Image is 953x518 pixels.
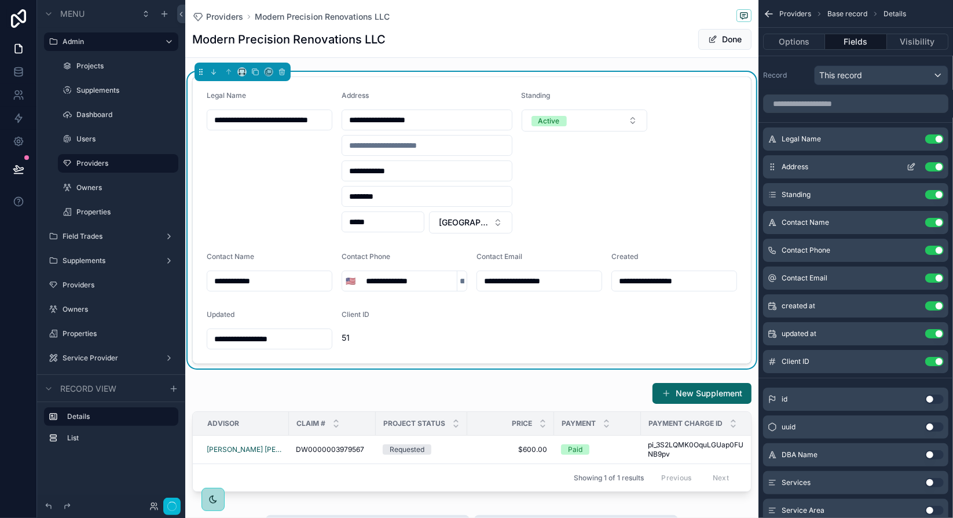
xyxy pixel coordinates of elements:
span: Record view [60,383,116,395]
span: Contact Email [782,273,827,283]
span: Services [782,478,811,487]
span: This record [819,70,862,81]
label: Supplements [76,86,176,95]
label: Properties [63,329,176,338]
label: Users [76,134,176,144]
a: Modern Precision Renovations LLC [255,11,390,23]
label: Supplements [63,256,160,265]
span: Advisor [207,419,239,428]
span: Payment [562,419,596,428]
label: Providers [76,159,171,168]
label: Details [67,412,169,421]
span: Claim # [296,419,325,428]
span: Providers [206,11,243,23]
label: Projects [76,61,176,71]
label: List [67,433,174,443]
span: Legal Name [207,91,246,100]
label: Owners [63,305,176,314]
span: id [782,395,787,404]
span: uuid [782,422,796,432]
h1: Modern Precision Renovations LLC [192,31,386,48]
span: Legal Name [782,134,821,144]
span: Standing [522,91,551,100]
div: Active [538,116,560,126]
span: updated at [782,329,816,338]
button: Select Button [342,271,359,291]
span: Address [342,91,369,100]
label: Dashboard [76,110,176,119]
span: Contact Phone [342,252,390,261]
span: Base record [827,9,867,19]
span: Details [884,9,906,19]
button: This record [814,65,948,85]
span: Created [611,252,638,261]
span: Address [782,162,808,172]
span: Project Status [383,419,445,428]
span: Showing 1 of 1 results [574,473,644,483]
div: scrollable content [37,402,185,459]
span: Client ID [342,310,369,319]
button: Select Button [429,211,512,234]
label: Service Provider [63,353,160,363]
span: DBA Name [782,450,818,459]
label: Properties [76,207,176,217]
label: Field Trades [63,232,160,241]
button: Options [763,34,825,50]
span: 51 [342,332,467,344]
a: Providers [192,11,243,23]
span: Price [512,419,532,428]
span: Payment Charge ID [648,419,723,428]
span: Providers [779,9,811,19]
span: Contact Email [476,252,522,261]
label: Record [763,71,809,80]
span: 🇺🇸 [346,275,355,287]
label: Owners [76,183,176,192]
span: [GEOGRAPHIC_DATA] [439,217,488,228]
span: created at [782,301,815,311]
span: Contact Name [782,218,829,227]
span: Standing [782,190,811,199]
span: Client ID [782,357,809,366]
span: Contact Phone [782,246,830,255]
label: Providers [63,280,176,290]
button: Select Button [522,110,647,132]
label: Admin [63,37,155,46]
span: Contact Name [207,252,254,261]
button: Visibility [887,34,948,50]
button: Fields [825,34,886,50]
span: Updated [207,310,234,319]
button: Done [698,29,752,50]
span: Menu [60,8,85,20]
